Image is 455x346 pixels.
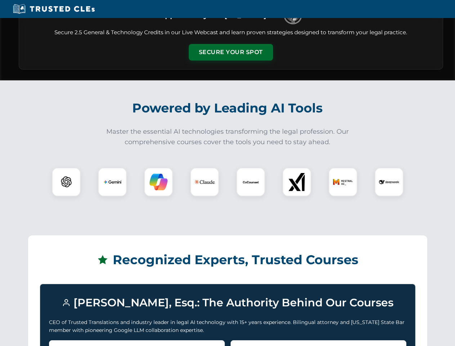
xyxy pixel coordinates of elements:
[150,173,168,191] img: Copilot Logo
[288,173,306,191] img: xAI Logo
[56,172,77,192] img: ChatGPT Logo
[282,168,311,196] div: xAI
[195,172,215,192] img: Claude Logo
[144,168,173,196] div: Copilot
[329,168,357,196] div: Mistral AI
[49,318,406,334] p: CEO of Trusted Translations and industry leader in legal AI technology with 15+ years experience....
[189,44,273,61] button: Secure Your Spot
[98,168,127,196] div: Gemini
[40,247,415,272] h2: Recognized Experts, Trusted Courses
[236,168,265,196] div: CoCounsel
[379,172,399,192] img: DeepSeek Logo
[190,168,219,196] div: Claude
[28,96,427,121] h2: Powered by Leading AI Tools
[28,28,434,37] p: Secure 2.5 General & Technology Credits in our Live Webcast and learn proven strategies designed ...
[52,168,81,196] div: ChatGPT
[242,173,260,191] img: CoCounsel Logo
[375,168,403,196] div: DeepSeek
[49,293,406,312] h3: [PERSON_NAME], Esq.: The Authority Behind Our Courses
[103,173,121,191] img: Gemini Logo
[11,4,97,14] img: Trusted CLEs
[333,172,353,192] img: Mistral AI Logo
[102,127,354,147] p: Master the essential AI technologies transforming the legal profession. Our comprehensive courses...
